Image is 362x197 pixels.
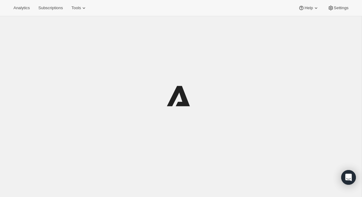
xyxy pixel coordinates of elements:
[334,6,349,10] span: Settings
[68,4,91,12] button: Tools
[304,6,313,10] span: Help
[35,4,66,12] button: Subscriptions
[38,6,63,10] span: Subscriptions
[324,4,352,12] button: Settings
[341,170,356,185] div: Open Intercom Messenger
[13,6,30,10] span: Analytics
[295,4,322,12] button: Help
[10,4,33,12] button: Analytics
[71,6,81,10] span: Tools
